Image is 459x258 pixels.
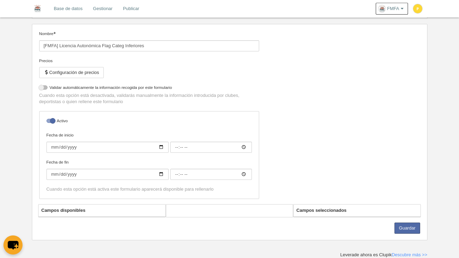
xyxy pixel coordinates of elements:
i: Obligatorio [53,32,56,34]
label: Validar automáticamente la información recogida por este formulario [39,84,259,92]
label: Nombre [39,31,259,51]
input: Fecha de inicio [46,142,169,153]
a: Descubre más >> [392,252,427,257]
span: FMFA [387,5,399,12]
img: OaSyhHG2e8IO.30x30.jpg [379,5,385,12]
th: Campos disponibles [39,205,165,217]
div: Precios [39,58,259,64]
input: Fecha de inicio [170,142,252,153]
button: Guardar [394,223,420,234]
label: Fecha de inicio [46,132,252,153]
div: Leverade ahora es Clupik [340,252,427,258]
button: chat-button [3,235,23,255]
button: Configuración de precios [39,67,104,78]
input: Fecha de fin [170,169,252,180]
input: Nombre [39,40,259,51]
img: FMFA [32,4,43,13]
th: Campos seleccionados [294,205,420,217]
img: c2l6ZT0zMHgzMCZmcz05JnRleHQ9UCZiZz1mZGQ4MzU%3D.png [413,4,422,13]
label: Fecha de fin [46,159,252,180]
a: FMFA [376,3,408,15]
div: Cuando esta opción está activa este formulario aparecerá disponible para rellenarlo [46,186,252,192]
label: Activo [46,118,252,126]
p: Cuando esta opción está desactivada, validarás manualmente la información introducida por clubes,... [39,92,259,105]
input: Fecha de fin [46,169,169,180]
